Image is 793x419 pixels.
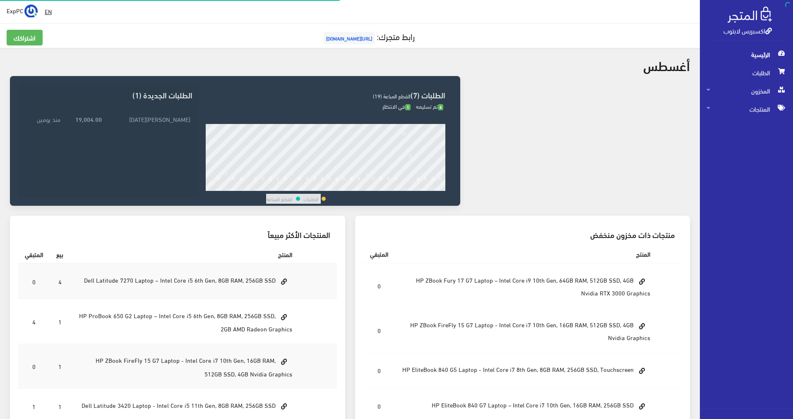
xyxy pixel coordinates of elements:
[700,82,793,100] a: المخزون
[18,245,50,264] th: المتبقي
[395,308,657,353] td: HP ZBook FireFly 15 G7 Laptop - Intel Core i7 10th Gen, 16GB RAM, 512GB SSD, 4GB Nvidia Graphics
[363,263,395,308] td: 0
[50,263,70,299] td: 4
[700,100,793,118] a: المنتجات
[706,82,786,100] span: المخزون
[322,29,415,44] a: رابط متجرك:[URL][DOMAIN_NAME]
[370,231,675,238] h3: منتجات ذات مخزون منخفض
[405,104,411,110] span: 1
[438,104,443,110] span: 6
[50,344,70,388] td: 1
[7,5,23,16] span: ExpPC
[312,185,318,191] div: 14
[18,263,50,299] td: 0
[700,45,793,64] a: الرئيسية
[225,185,228,191] div: 2
[430,185,436,191] div: 30
[327,185,333,191] div: 16
[728,7,772,23] img: .
[50,299,70,344] td: 1
[395,245,657,263] th: المنتج
[386,185,392,191] div: 24
[75,114,102,124] strong: 19,004.00
[706,45,786,64] span: الرئيسية
[395,353,657,388] td: HP EliteBook 840 G5 Laptop - Intel Core i7 8th Gen, 8GB RAM, 256GB SSD, Touchscreen
[7,30,43,45] a: اشتراكك
[104,112,192,126] td: [PERSON_NAME][DATE]
[283,185,288,191] div: 10
[266,194,293,204] td: القطع المباعة
[363,308,395,353] td: 0
[363,245,395,263] th: المتبقي
[7,4,38,17] a: ... ExpPC
[45,6,52,17] u: EN
[415,185,421,191] div: 28
[18,344,50,388] td: 0
[706,64,786,82] span: الطلبات
[700,64,793,82] a: الطلبات
[18,299,50,344] td: 4
[41,4,55,19] a: EN
[70,299,299,344] td: HP ProBook 650 G2 Laptop – Intel Core i5 6th Gen, 8GB RAM, 256GB SSD, 2GB AMD Radeon Graphics
[70,344,299,388] td: HP ZBook FireFly 15 G7 Laptop - Intel Core i7 10th Gen, 16GB RAM, 512GB SSD, 4GB Nvidia Graphics
[341,185,347,191] div: 18
[25,91,192,99] h3: الطلبات الجديدة (1)
[643,58,690,72] h2: أغسطس
[356,185,362,191] div: 20
[371,185,377,191] div: 22
[401,185,406,191] div: 26
[24,5,38,18] img: ...
[395,263,657,308] td: HP ZBook Fury 17 G7 Laptop – Intel Core i9 10th Gen, 64GB RAM, 512GB SSD, 4GB Nvidia RTX 3000 Gra...
[416,101,443,111] span: تم تسليمه
[269,185,272,191] div: 8
[70,245,299,264] th: المنتج
[382,101,411,111] span: في الانتظار
[373,91,411,101] span: القطع المباعة (19)
[723,24,772,36] a: اكسبريس لابتوب
[206,91,445,99] h3: الطلبات (7)
[303,194,319,204] td: الطلبات
[706,100,786,118] span: المنتجات
[363,353,395,388] td: 0
[254,185,257,191] div: 6
[70,263,299,299] td: Dell Latitude 7270 Laptop – Intel Core i5 6th Gen, 8GB RAM, 256GB SSD
[297,185,303,191] div: 12
[240,185,243,191] div: 4
[25,112,62,126] td: منذ يومين
[50,245,70,264] th: بيع
[25,231,330,238] h3: المنتجات الأكثر مبيعاً
[324,32,375,44] span: [URL][DOMAIN_NAME]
